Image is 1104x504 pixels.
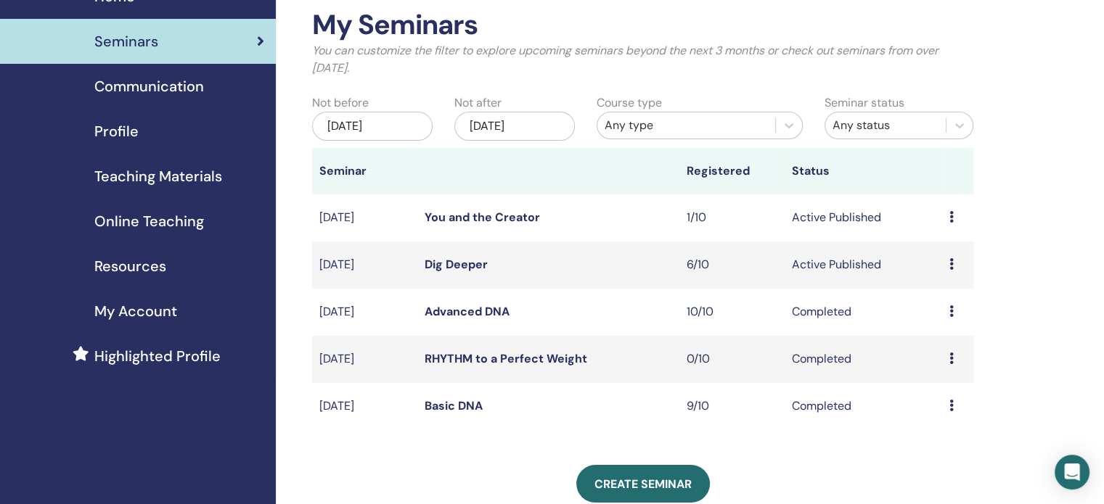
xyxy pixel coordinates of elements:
td: 1/10 [679,194,785,241]
td: [DATE] [312,194,417,241]
div: [DATE] [312,112,433,141]
p: You can customize the filter to explore upcoming seminars beyond the next 3 months or check out s... [312,42,973,77]
a: Advanced DNA [425,304,510,319]
label: Course type [597,94,662,112]
td: 0/10 [679,336,785,383]
td: 9/10 [679,383,785,430]
td: [DATE] [312,241,417,289]
th: Registered [679,148,785,194]
h2: My Seminars [312,9,973,42]
a: RHYTHM to a Perfect Weight [425,351,587,366]
label: Not after [454,94,502,112]
span: Highlighted Profile [94,345,221,367]
td: 6/10 [679,241,785,289]
div: Any type [605,117,768,134]
th: Seminar [312,148,417,194]
span: Create seminar [594,476,692,492]
td: Active Published [785,241,942,289]
td: Completed [785,336,942,383]
span: Online Teaching [94,210,204,232]
div: Open Intercom Messenger [1055,455,1089,489]
span: Resources [94,255,166,277]
span: Profile [94,120,139,142]
td: Active Published [785,194,942,241]
a: You and the Creator [425,210,540,225]
span: Seminars [94,30,158,52]
td: [DATE] [312,289,417,336]
a: Create seminar [576,465,710,503]
td: Completed [785,383,942,430]
span: Communication [94,75,204,97]
td: [DATE] [312,383,417,430]
td: Completed [785,289,942,336]
label: Not before [312,94,369,112]
th: Status [785,148,942,194]
a: Dig Deeper [425,257,488,272]
td: 10/10 [679,289,785,336]
a: Basic DNA [425,398,483,413]
span: My Account [94,300,177,322]
div: [DATE] [454,112,575,141]
div: Any status [833,117,939,134]
td: [DATE] [312,336,417,383]
span: Teaching Materials [94,165,222,187]
label: Seminar status [825,94,904,112]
